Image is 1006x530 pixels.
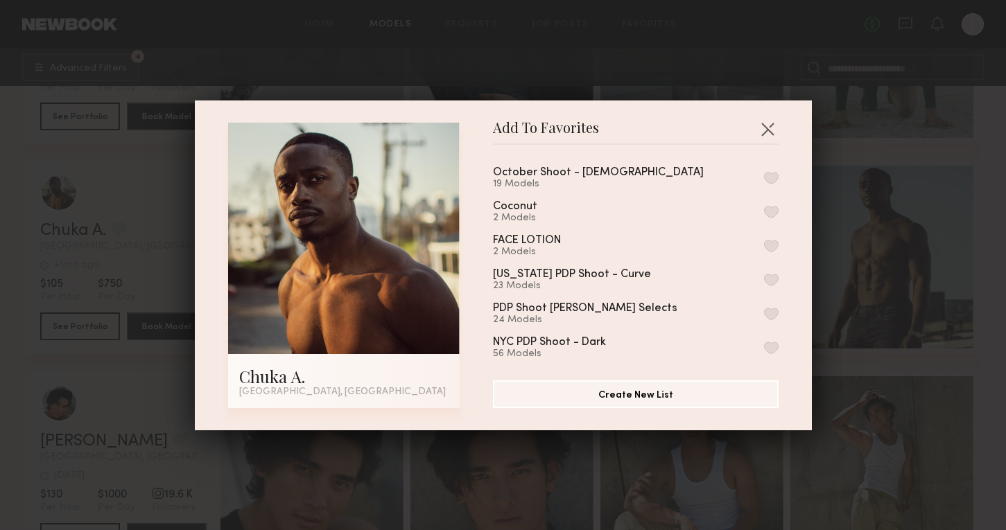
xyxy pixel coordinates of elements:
div: [GEOGRAPHIC_DATA], [GEOGRAPHIC_DATA] [239,387,449,397]
span: Add To Favorites [493,123,599,143]
div: PDP Shoot [PERSON_NAME] Selects [493,303,677,315]
div: FACE LOTION [493,235,561,247]
div: Chuka A. [239,365,449,387]
button: Create New List [493,380,779,408]
div: 56 Models [493,348,639,360]
div: 23 Models [493,281,684,292]
div: 2 Models [493,213,571,224]
div: [US_STATE] PDP Shoot - Curve [493,269,651,281]
div: 2 Models [493,247,594,258]
div: October Shoot - [DEMOGRAPHIC_DATA] [493,167,704,179]
div: 24 Models [493,315,711,326]
button: Close [756,118,779,140]
div: NYC PDP Shoot - Dark [493,337,606,348]
div: 19 Models [493,179,737,190]
div: Coconut [493,201,537,213]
